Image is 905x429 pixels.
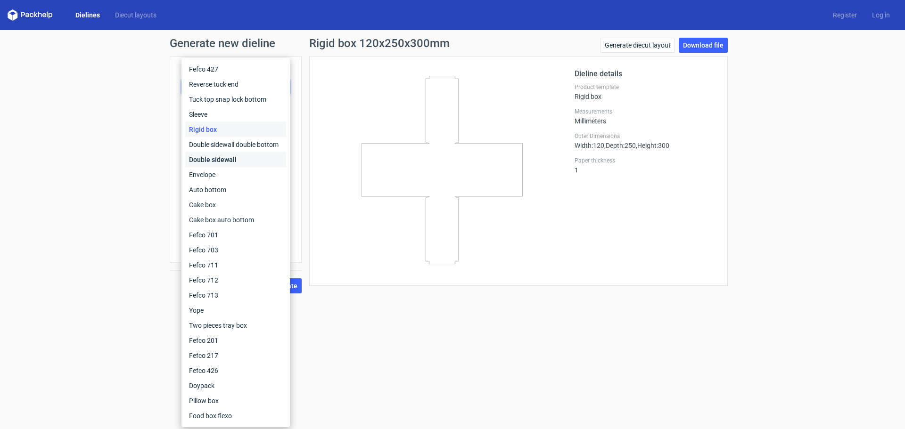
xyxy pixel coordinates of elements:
div: Yope [185,303,286,318]
div: 1 [575,157,716,174]
a: Register [825,10,864,20]
a: Log in [864,10,897,20]
div: Pillow box [185,393,286,408]
h1: Rigid box 120x250x300mm [309,38,450,49]
label: Outer Dimensions [575,132,716,140]
a: Diecut layouts [107,10,164,20]
div: Fefco 703 [185,243,286,258]
span: , Depth : 250 [604,142,636,149]
div: Double sidewall double bottom [185,137,286,152]
div: Fefco 701 [185,227,286,243]
div: Double sidewall [185,152,286,167]
div: Millimeters [575,108,716,125]
div: Rigid box [575,83,716,100]
div: Cake box auto bottom [185,212,286,227]
div: Fefco 711 [185,258,286,273]
a: Generate diecut layout [601,38,675,53]
div: Reverse tuck end [185,77,286,92]
label: Product template [575,83,716,91]
div: Sleeve [185,107,286,122]
div: Auto bottom [185,182,286,197]
label: Measurements [575,108,716,115]
div: Cake box [185,197,286,212]
div: Fefco 712 [185,273,286,288]
div: Rigid box [185,122,286,137]
div: Fefco 217 [185,348,286,363]
span: Width : 120 [575,142,604,149]
a: Dielines [68,10,107,20]
div: Fefco 713 [185,288,286,303]
div: Fefco 201 [185,333,286,348]
h1: Generate new dieline [170,38,735,49]
h2: Dieline details [575,68,716,80]
div: Two pieces tray box [185,318,286,333]
div: Tuck top snap lock bottom [185,92,286,107]
div: Food box flexo [185,408,286,423]
div: Doypack [185,378,286,393]
div: Envelope [185,167,286,182]
a: Download file [679,38,728,53]
div: Fefco 426 [185,363,286,378]
span: , Height : 300 [636,142,669,149]
div: Fefco 427 [185,62,286,77]
label: Paper thickness [575,157,716,164]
